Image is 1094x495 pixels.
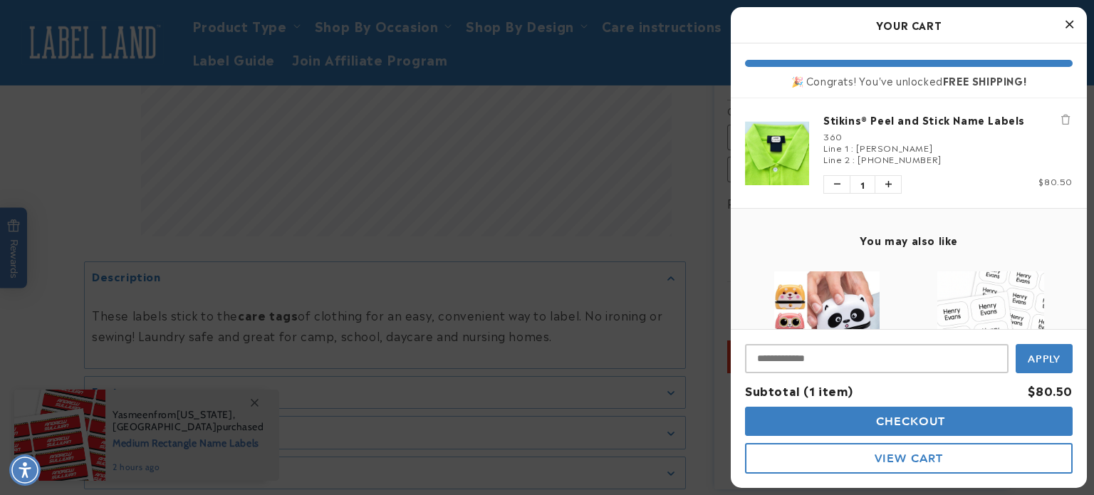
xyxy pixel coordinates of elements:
button: Decrease quantity of Stikins® Peel and Stick Name Labels [824,176,850,193]
div: Accessibility Menu [9,454,41,486]
b: FREE SHIPPING! [943,73,1026,88]
button: cart [745,443,1073,474]
li: product [745,98,1073,208]
span: View Cart [875,452,943,465]
button: Apply [1016,344,1073,373]
input: Input Discount [745,344,1009,373]
img: View Name Stamp [774,271,880,378]
div: 360 [823,130,1073,142]
h2: Your Cart [745,14,1073,36]
button: cart [745,407,1073,436]
iframe: Sign Up via Text for Offers [11,381,180,424]
span: Apply [1028,353,1061,365]
div: 🎉 Congrats! You've unlocked [745,74,1073,87]
button: Increase quantity of Stikins® Peel and Stick Name Labels [875,176,901,193]
span: : [853,152,855,165]
span: [PERSON_NAME] [856,141,932,154]
span: Line 1 [823,141,849,154]
img: View Stick N' Wear Stikins® Labels [937,271,1044,378]
textarea: Type your message here [12,19,184,36]
img: Stikins® Peel and Stick Name Labels [745,121,809,185]
span: Checkout [872,415,946,428]
button: Remove Stikins® Peel and Stick Name Labels [1058,113,1073,127]
span: Subtotal (1 item) [745,382,853,399]
button: Close gorgias live chat [235,5,278,48]
h4: You may also like [745,234,1073,246]
span: : [851,141,854,154]
span: [PHONE_NUMBER] [858,152,941,165]
div: $80.50 [1028,380,1073,401]
span: $80.50 [1038,174,1073,187]
span: Line 2 [823,152,850,165]
button: Close Cart [1058,14,1080,36]
a: Stikins® Peel and Stick Name Labels [823,113,1073,127]
span: 1 [850,176,875,193]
